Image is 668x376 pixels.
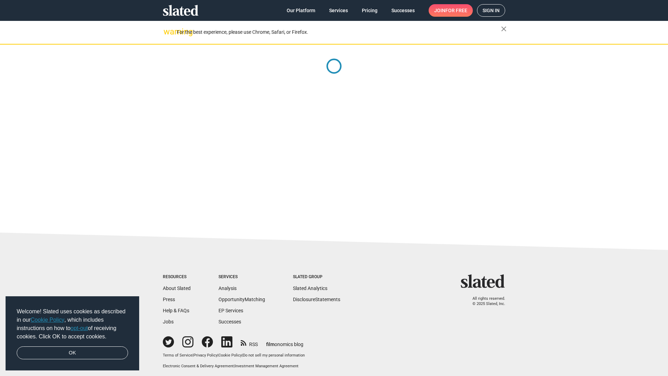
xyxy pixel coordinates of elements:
[163,297,175,302] a: Press
[217,353,218,358] span: |
[163,308,189,313] a: Help & FAQs
[356,4,383,17] a: Pricing
[293,274,340,280] div: Slated Group
[192,353,193,358] span: |
[177,28,501,37] div: For the best experience, please use Chrome, Safari, or Firefox.
[31,317,64,323] a: Cookie Policy
[266,342,275,347] span: film
[163,285,191,291] a: About Slated
[218,308,243,313] a: EP Services
[500,25,508,33] mat-icon: close
[163,353,192,358] a: Terms of Service
[164,28,172,36] mat-icon: warning
[163,364,234,368] a: Electronic Consent & Delivery Agreement
[71,325,88,331] a: opt-out
[6,296,139,371] div: cookieconsent
[329,4,348,17] span: Services
[234,364,235,368] span: |
[386,4,420,17] a: Successes
[242,353,243,358] span: |
[17,307,128,341] span: Welcome! Slated uses cookies as described in our , which includes instructions on how to of recei...
[281,4,321,17] a: Our Platform
[241,337,258,348] a: RSS
[445,4,467,17] span: for free
[391,4,415,17] span: Successes
[362,4,377,17] span: Pricing
[218,297,265,302] a: OpportunityMatching
[193,353,217,358] a: Privacy Policy
[218,319,241,324] a: Successes
[434,4,467,17] span: Join
[243,353,305,358] button: Do not sell my personal information
[163,274,191,280] div: Resources
[235,364,299,368] a: Investment Management Agreement
[293,285,327,291] a: Slated Analytics
[483,5,500,16] span: Sign in
[218,353,242,358] a: Cookie Policy
[218,274,265,280] div: Services
[17,346,128,360] a: dismiss cookie message
[266,336,303,348] a: filmonomics blog
[293,297,340,302] a: DisclosureStatements
[465,296,505,306] p: All rights reserved. © 2025 Slated, Inc.
[218,285,237,291] a: Analysis
[163,319,174,324] a: Jobs
[477,4,505,17] a: Sign in
[324,4,353,17] a: Services
[429,4,473,17] a: Joinfor free
[287,4,315,17] span: Our Platform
